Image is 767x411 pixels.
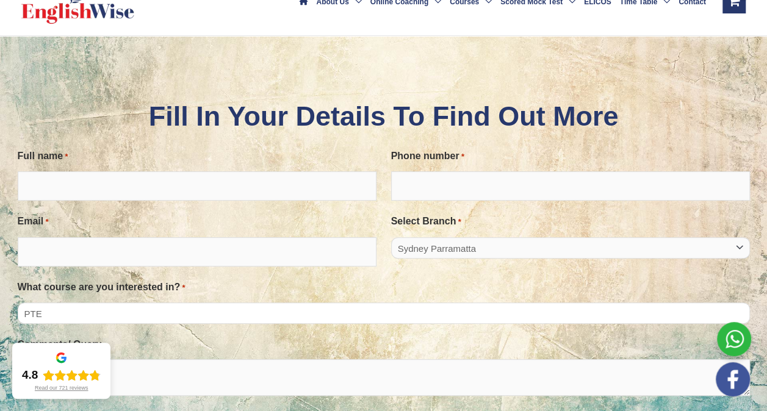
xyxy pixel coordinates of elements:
label: Select Branch [391,211,461,232]
label: Phone number [391,146,464,166]
div: 4.8 [22,368,38,382]
div: Read our 721 reviews [35,385,88,391]
label: Comments/ Query [18,334,102,354]
div: Rating: 4.8 out of 5 [22,368,101,382]
h1: Fill In Your Details To Find Out More [18,97,750,135]
label: What course are you interested in? [18,277,185,298]
img: white-facebook.png [716,362,750,396]
label: Full name [18,146,68,166]
label: Email [18,211,49,232]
